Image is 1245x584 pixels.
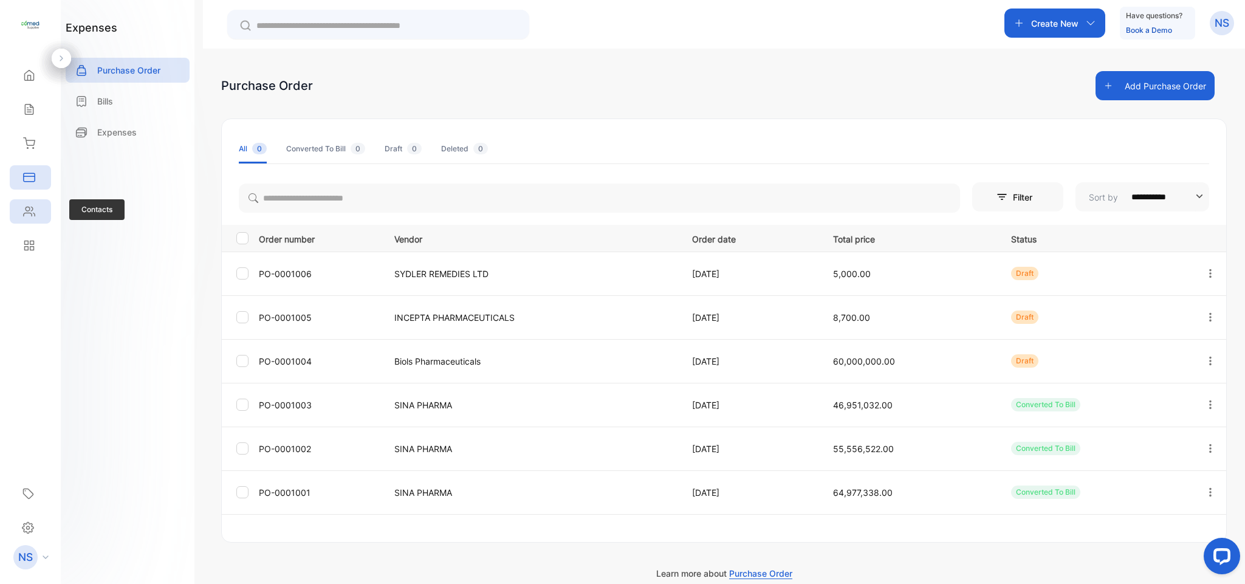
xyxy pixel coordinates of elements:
[692,311,808,324] p: [DATE]
[1194,533,1245,584] iframe: LiveChat chat widget
[259,311,379,324] p: PO-0001005
[394,442,667,455] p: SINA PHARMA
[252,143,267,154] span: 0
[394,399,667,411] p: SINA PHARMA
[692,355,808,368] p: [DATE]
[441,143,488,154] div: Deleted
[833,269,871,279] span: 5,000.00
[394,267,667,280] p: SYDLER REMEDIES LTD
[407,143,422,154] span: 0
[692,267,808,280] p: [DATE]
[833,230,986,246] p: Total price
[97,64,160,77] p: Purchase Order
[692,230,808,246] p: Order date
[259,486,379,499] p: PO-0001001
[833,356,895,366] span: 60,000,000.00
[833,400,893,410] span: 46,951,032.00
[1096,71,1215,100] button: Add Purchase Order
[259,399,379,411] p: PO-0001003
[692,442,808,455] p: [DATE]
[1016,400,1075,409] span: Converted To Bill
[1011,230,1179,246] p: Status
[1089,191,1118,204] p: Sort by
[97,126,137,139] p: Expenses
[692,399,808,411] p: [DATE]
[833,312,870,323] span: 8,700.00
[394,355,667,368] p: Biols Pharmaceuticals
[221,567,1227,580] p: Learn more about
[69,199,125,220] span: Contacts
[1031,17,1079,30] p: Create New
[259,267,379,280] p: PO-0001006
[394,230,667,246] p: Vendor
[66,89,190,114] a: Bills
[1016,487,1075,496] span: Converted To Bill
[1016,312,1034,321] span: Draft
[1016,356,1034,365] span: Draft
[385,143,422,154] div: Draft
[1016,269,1034,278] span: Draft
[18,549,33,565] p: NS
[351,143,365,154] span: 0
[97,95,113,108] p: Bills
[394,311,667,324] p: INCEPTA PHARMACEUTICALS
[1126,26,1172,35] a: Book a Demo
[833,487,893,498] span: 64,977,338.00
[259,230,379,246] p: Order number
[1210,9,1234,38] button: NS
[221,77,313,95] div: Purchase Order
[259,442,379,455] p: PO-0001002
[473,143,488,154] span: 0
[239,143,267,154] div: All
[259,355,379,368] p: PO-0001004
[66,19,117,36] h1: expenses
[1004,9,1105,38] button: Create New
[286,143,365,154] div: Converted To Bill
[66,58,190,83] a: Purchase Order
[1126,10,1182,22] p: Have questions?
[394,486,667,499] p: SINA PHARMA
[66,120,190,145] a: Expenses
[21,16,39,34] img: logo
[692,486,808,499] p: [DATE]
[1016,444,1075,453] span: Converted To Bill
[1215,15,1229,31] p: NS
[729,568,792,579] span: Purchase Order
[1075,182,1209,211] button: Sort by
[833,444,894,454] span: 55,556,522.00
